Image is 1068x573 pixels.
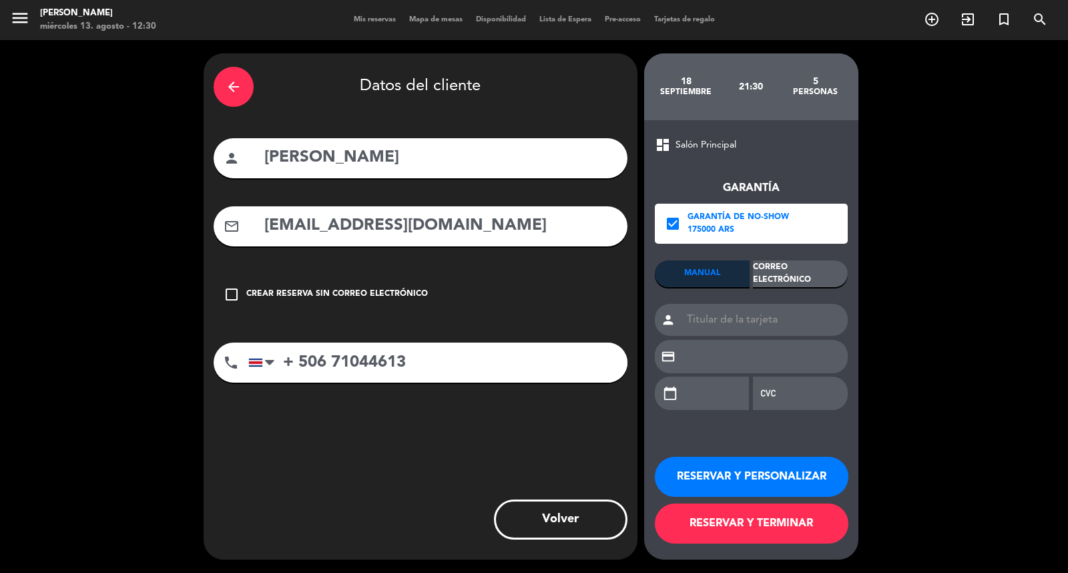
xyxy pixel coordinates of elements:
div: Garantía de no-show [688,211,789,224]
div: Crear reserva sin correo electrónico [246,288,428,301]
div: 5 [783,76,848,87]
span: Disponibilidad [469,16,533,23]
div: Garantía [655,180,848,197]
button: RESERVAR Y PERSONALIZAR [655,457,848,497]
i: search [1032,11,1048,27]
iframe: Secure payment input frame [689,341,840,373]
i: add_circle_outline [924,11,940,27]
span: Mis reservas [347,16,403,23]
span: Mapa de mesas [403,16,469,23]
div: septiembre [654,87,719,98]
iframe: Secure payment input frame [792,377,840,409]
i: menu [10,8,30,28]
span: Lista de Espera [533,16,598,23]
i: credit_card [661,349,676,364]
i: turned_in_not [996,11,1012,27]
div: Correo Electrónico [753,260,848,287]
i: phone [223,355,239,371]
i: calendar_today [663,386,678,401]
span: Tarjetas de regalo [647,16,722,23]
button: RESERVAR Y TERMINAR [655,504,848,544]
input: Titular de la tarjeta [682,304,848,336]
button: Volver [494,500,627,540]
div: MANUAL [655,260,750,287]
span: dashboard [655,137,671,153]
input: Nombre del cliente [263,144,617,172]
i: check_box_outline_blank [224,286,240,303]
i: person [224,150,240,166]
span: Salón Principal [676,138,736,153]
div: miércoles 13. agosto - 12:30 [40,20,156,33]
i: arrow_back [226,79,242,95]
span: Pre-acceso [598,16,647,23]
input: Número de teléfono... [248,343,627,383]
i: mail_outline [224,218,240,234]
i: check_box [665,216,681,232]
i: exit_to_app [960,11,976,27]
div: Datos del cliente [214,63,627,110]
div: 21:30 [718,63,783,110]
div: personas [783,87,848,98]
i: person [661,313,676,327]
button: menu [10,8,30,33]
input: Email del cliente [263,212,617,240]
div: [PERSON_NAME] [40,7,156,20]
div: 175000 ARS [688,224,789,237]
div: 18 [654,76,719,87]
iframe: Secure payment input frame [694,377,742,409]
div: Costa Rica: +506 [249,343,280,382]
